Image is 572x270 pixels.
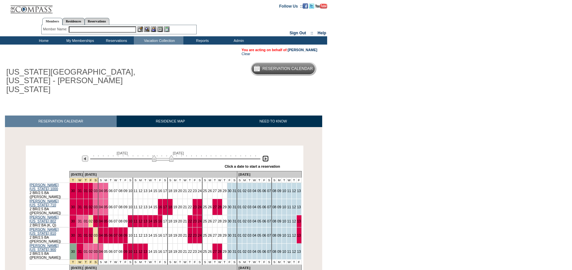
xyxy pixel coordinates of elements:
[198,189,202,193] a: 24
[262,205,266,209] a: 06
[228,233,232,237] a: 30
[173,233,177,237] a: 19
[143,233,147,237] a: 13
[178,233,182,237] a: 20
[78,189,82,193] a: 31
[151,26,156,32] img: Impersonate
[61,36,97,45] td: My Memberships
[148,233,152,237] a: 14
[124,205,128,209] a: 09
[267,205,271,209] a: 07
[188,219,192,223] a: 22
[282,189,286,193] a: 10
[303,4,308,8] a: Become our fan on Facebook
[252,219,256,223] a: 04
[148,178,153,183] td: W
[208,189,212,193] a: 26
[193,233,197,237] a: 23
[208,233,212,237] a: 26
[104,233,108,237] a: 05
[208,250,212,253] a: 26
[262,189,266,193] a: 06
[213,219,217,223] a: 27
[183,189,187,193] a: 21
[309,4,314,8] a: Follow us on Twitter
[213,233,217,237] a: 27
[30,183,59,191] a: [PERSON_NAME] [US_STATE] 1000
[188,189,192,193] a: 22
[109,250,113,253] a: 06
[228,205,232,209] a: 30
[213,189,217,193] a: 27
[248,250,251,253] a: 03
[232,233,236,237] a: 31
[133,178,138,183] td: S
[257,233,261,237] a: 05
[164,26,170,32] img: b_calculator.gif
[138,189,142,193] a: 12
[168,178,172,183] td: S
[282,219,286,223] a: 10
[277,205,281,209] a: 09
[213,205,217,209] a: 27
[89,205,93,209] a: 02
[69,171,83,178] td: [DATE]
[178,189,182,193] a: 20
[138,250,142,253] a: 12
[267,233,271,237] a: 07
[277,250,281,253] a: 09
[203,250,207,253] a: 25
[178,219,182,223] a: 20
[203,219,207,223] a: 25
[133,219,137,223] a: 11
[262,250,266,253] a: 06
[287,205,291,209] a: 11
[213,250,217,253] a: 27
[292,233,296,237] a: 12
[257,189,261,193] a: 05
[43,26,68,32] div: Member Name:
[243,189,247,193] a: 02
[82,155,88,162] img: Previous
[309,3,314,9] img: Follow us on Twitter
[85,18,109,25] a: Reservations
[198,250,202,253] a: 24
[143,219,147,223] a: 13
[117,116,224,127] a: RESIDENCE MAP
[128,178,133,183] td: S
[238,233,242,237] a: 01
[71,219,75,223] a: 30
[183,205,187,209] a: 21
[228,189,232,193] a: 30
[311,31,313,35] span: ::
[153,205,157,209] a: 15
[198,233,202,237] a: 24
[5,66,153,95] h1: [US_STATE][GEOGRAPHIC_DATA], [US_STATE] - [PERSON_NAME] [US_STATE]
[153,219,157,223] a: 15
[272,219,276,223] a: 08
[168,250,172,253] a: 18
[143,178,148,183] td: T
[25,36,61,45] td: Home
[99,189,103,193] a: 04
[30,199,59,207] a: [PERSON_NAME] [US_STATE] 710
[315,4,327,8] a: Subscribe to our YouTube Channel
[93,178,98,183] td: New Year's
[109,219,113,223] a: 06
[103,178,108,183] td: M
[188,250,192,253] a: 22
[109,233,113,237] a: 06
[287,233,291,237] a: 11
[242,52,250,56] a: Clear
[225,164,280,168] div: Click a date to start a reservation
[187,178,192,183] td: T
[128,250,132,253] a: 10
[84,233,88,237] a: 01
[118,178,123,183] td: T
[223,219,227,223] a: 29
[203,189,207,193] a: 25
[133,250,137,253] a: 11
[84,189,88,193] a: 01
[248,233,251,237] a: 03
[153,233,157,237] a: 15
